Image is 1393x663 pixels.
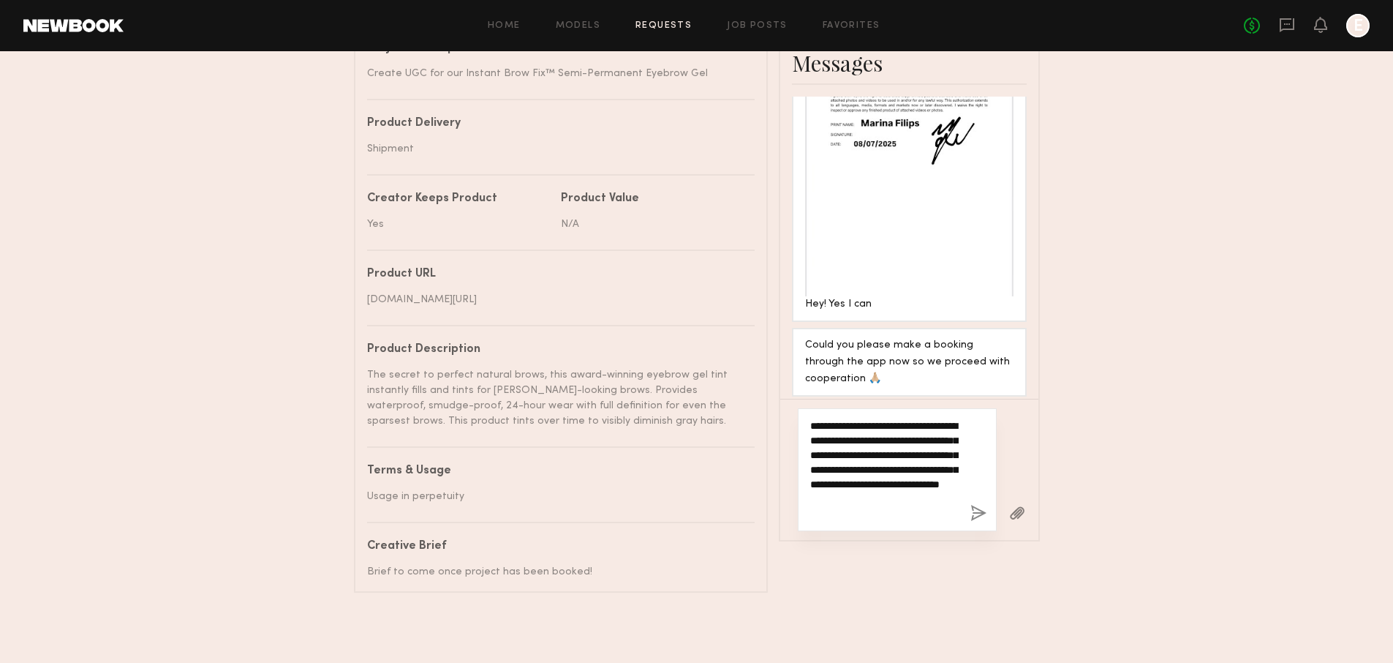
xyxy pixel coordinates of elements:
[367,217,550,232] div: Yes
[367,344,744,356] div: Product Description
[805,296,1013,313] div: Hey! Yes I can
[635,21,692,31] a: Requests
[727,21,788,31] a: Job Posts
[367,489,744,504] div: Usage in perpetuity
[367,193,550,205] div: Creator Keeps Product
[1346,14,1370,37] a: E
[367,141,744,157] div: Shipment
[556,21,600,31] a: Models
[823,21,880,31] a: Favorites
[367,465,744,477] div: Terms & Usage
[367,292,744,307] div: [DOMAIN_NAME][URL]
[367,367,744,429] div: The secret to perfect natural brows, this award-winning eyebrow gel tint instantly fills and tint...
[561,193,744,205] div: Product Value
[367,564,744,580] div: Brief to come once project has been booked!
[792,48,1027,78] div: Messages
[805,337,1013,388] div: Could you please make a booking through the app now so we proceed with cooperation 🙏🏼
[561,217,744,232] div: N/A
[488,21,521,31] a: Home
[367,118,744,130] div: Product Delivery
[367,541,744,552] div: Creative Brief
[367,269,744,280] div: Product URL
[367,66,744,81] div: Create UGC for our Instant Brow Fix™ Semi-Permanent Eyebrow Gel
